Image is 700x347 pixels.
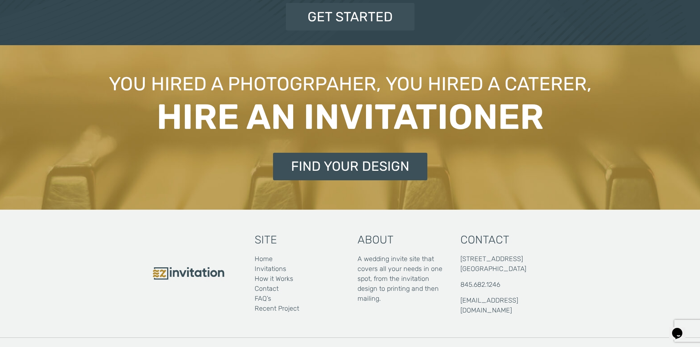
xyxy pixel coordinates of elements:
[255,274,293,284] a: How it Works
[669,318,693,340] iframe: chat widget
[152,265,225,281] img: logo.png
[255,294,271,304] a: FAQ’s
[255,304,299,314] a: Recent Project
[109,75,592,93] p: You hired a photogrpaher, you hired a caterer,
[460,254,526,274] p: [STREET_ADDRESS] [GEOGRAPHIC_DATA]
[460,232,509,248] p: Contact
[286,3,414,30] a: Get Started
[255,254,273,264] a: Home
[157,100,544,134] p: Hire an invitationer
[460,280,500,290] a: 845.682.1246
[358,232,394,248] p: About
[255,284,279,294] a: Contact
[273,153,427,180] a: Find YOur Design
[358,254,446,304] p: A wedding invite site that covers all your needs in one spot, from the invitation design to print...
[255,232,277,248] p: Site
[255,264,286,274] a: Invitations
[460,296,549,315] a: [EMAIL_ADDRESS][DOMAIN_NAME]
